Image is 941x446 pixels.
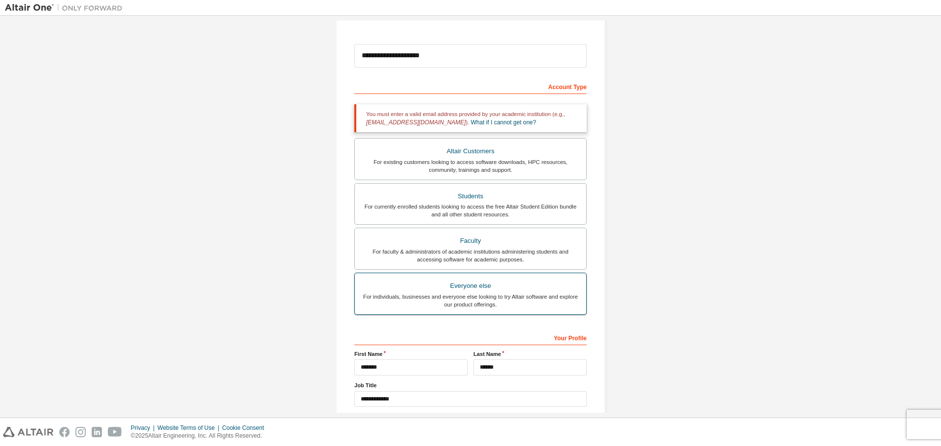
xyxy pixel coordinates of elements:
p: © 2025 Altair Engineering, Inc. All Rights Reserved. [131,432,270,440]
a: What if I cannot get one? [471,119,536,126]
div: Altair Customers [361,144,580,158]
div: Account Type [354,78,587,94]
div: Faculty [361,234,580,248]
img: altair_logo.svg [3,427,53,437]
div: For existing customers looking to access software downloads, HPC resources, community, trainings ... [361,158,580,174]
label: First Name [354,350,468,358]
img: linkedin.svg [92,427,102,437]
div: Students [361,189,580,203]
div: Website Terms of Use [157,424,222,432]
label: Last Name [473,350,587,358]
div: For faculty & administrators of academic institutions administering students and accessing softwa... [361,248,580,263]
span: [EMAIL_ADDRESS][DOMAIN_NAME] [366,119,466,126]
div: For individuals, businesses and everyone else looking to try Altair software and explore our prod... [361,293,580,308]
img: youtube.svg [108,427,122,437]
div: Cookie Consent [222,424,270,432]
div: Privacy [131,424,157,432]
div: Your Profile [354,329,587,345]
div: You must enter a valid email address provided by your academic institution (e.g., ). [354,104,587,132]
img: instagram.svg [75,427,86,437]
div: Everyone else [361,279,580,293]
img: facebook.svg [59,427,70,437]
label: Job Title [354,381,587,389]
img: Altair One [5,3,127,13]
div: For currently enrolled students looking to access the free Altair Student Edition bundle and all ... [361,203,580,218]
